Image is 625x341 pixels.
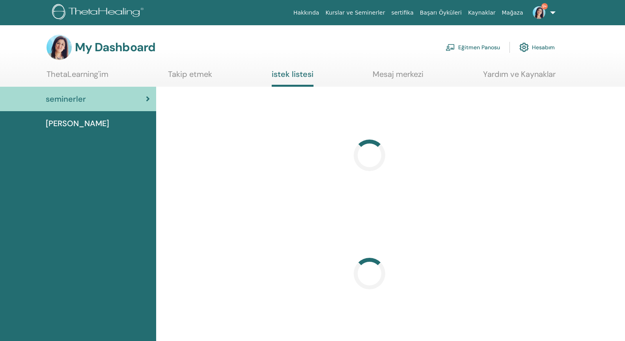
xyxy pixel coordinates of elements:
[446,39,500,56] a: Eğitmen Panosu
[46,93,86,105] span: seminerler
[519,39,555,56] a: Hesabım
[52,4,146,22] img: logo.png
[322,6,388,20] a: Kurslar ve Seminerler
[541,3,548,9] span: 9+
[465,6,499,20] a: Kaynaklar
[168,69,212,85] a: Takip etmek
[272,69,313,87] a: istek listesi
[498,6,526,20] a: Mağaza
[388,6,416,20] a: sertifika
[47,35,72,60] img: default.jpg
[373,69,424,85] a: Mesaj merkezi
[483,69,556,85] a: Yardım ve Kaynaklar
[46,117,109,129] span: [PERSON_NAME]
[519,41,529,54] img: cog.svg
[47,69,108,85] a: ThetaLearning'im
[533,6,545,19] img: default.jpg
[290,6,323,20] a: Hakkında
[446,44,455,51] img: chalkboard-teacher.svg
[75,40,155,54] h3: My Dashboard
[417,6,465,20] a: Başarı Öyküleri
